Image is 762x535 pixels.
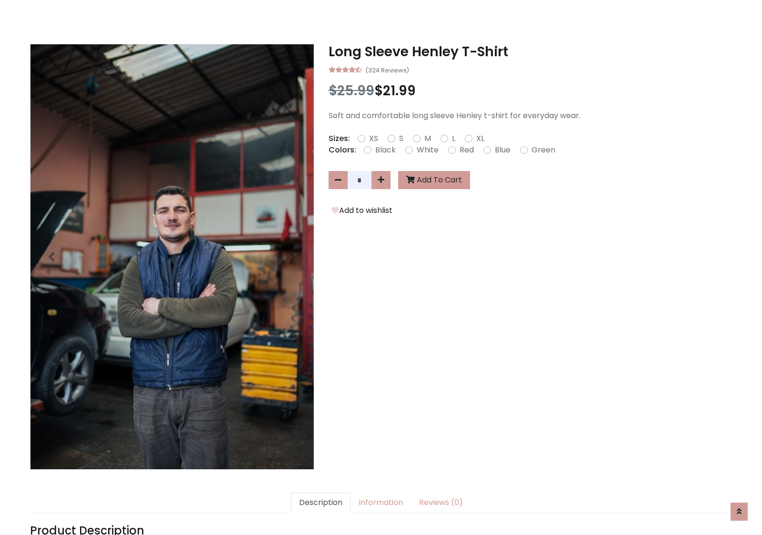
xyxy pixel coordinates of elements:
[411,493,471,513] a: Reviews (0)
[495,144,511,156] label: Blue
[329,204,395,217] button: Add to wishlist
[329,144,356,156] p: Colors:
[375,144,396,156] label: Black
[383,81,416,100] span: 21.99
[329,110,732,121] p: Soft and comfortable long sleeve Henley t-shirt for everyday wear.
[424,133,431,144] label: M
[291,493,351,513] a: Description
[398,171,470,189] button: Add To Cart
[369,133,378,144] label: XS
[531,144,555,156] label: Green
[417,144,439,156] label: White
[476,133,484,144] label: XL
[329,44,732,60] h3: Long Sleeve Henley T-Shirt
[329,81,374,100] span: $25.99
[460,144,474,156] label: Red
[329,133,350,144] p: Sizes:
[399,133,403,144] label: S
[351,493,411,513] a: Information
[452,133,455,144] label: L
[365,64,409,75] small: (324 Reviews)
[30,44,314,469] img: Image
[329,83,732,99] h3: $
